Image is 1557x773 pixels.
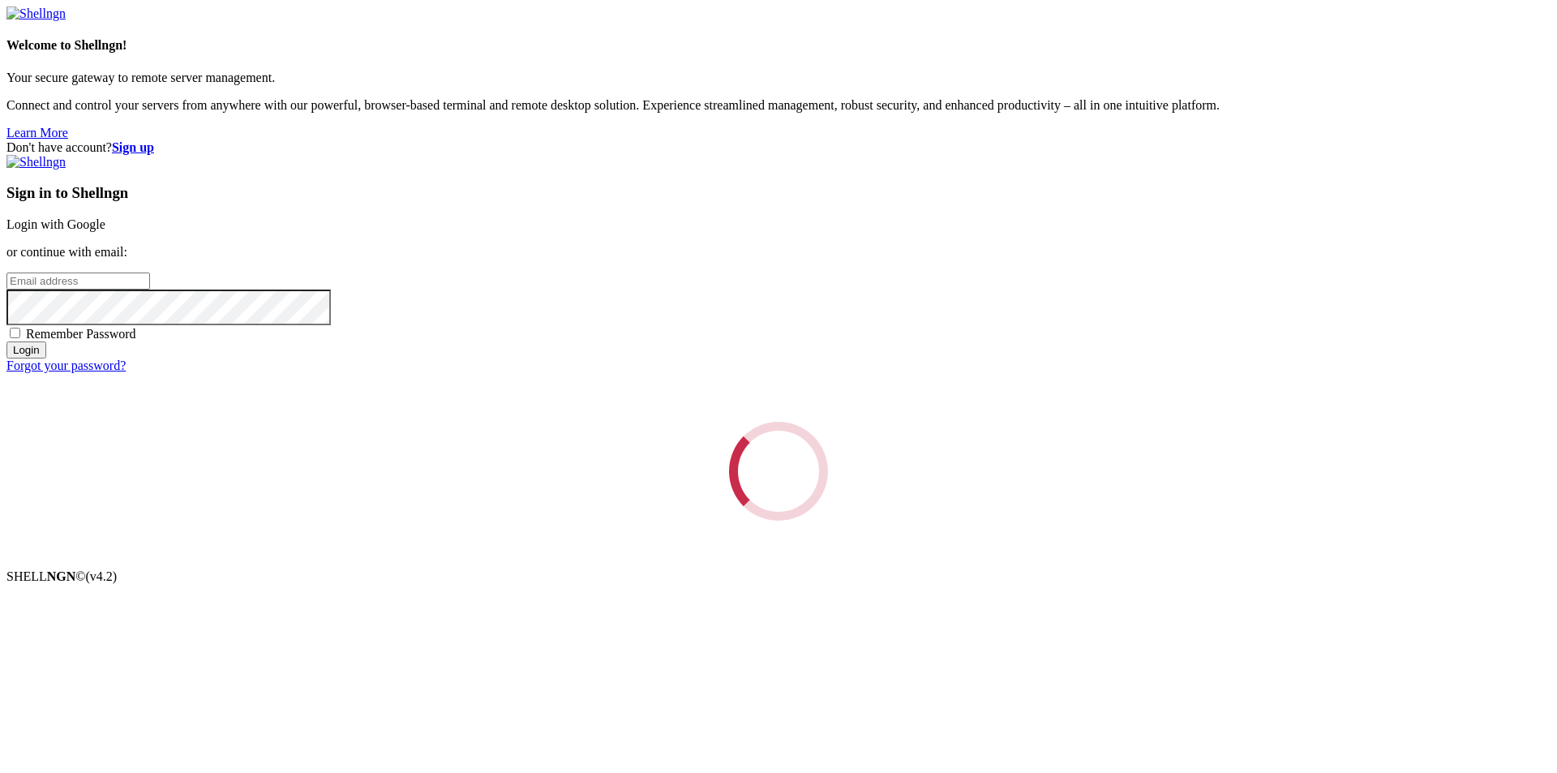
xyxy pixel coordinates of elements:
[6,140,1551,155] div: Don't have account?
[6,569,117,583] span: SHELL ©
[6,217,105,231] a: Login with Google
[6,126,68,140] a: Learn More
[6,38,1551,53] h4: Welcome to Shellngn!
[47,569,76,583] b: NGN
[6,71,1551,85] p: Your secure gateway to remote server management.
[86,569,118,583] span: 4.2.0
[6,359,126,372] a: Forgot your password?
[6,184,1551,202] h3: Sign in to Shellngn
[6,273,150,290] input: Email address
[6,341,46,359] input: Login
[6,6,66,21] img: Shellngn
[6,155,66,170] img: Shellngn
[721,414,837,530] div: Loading...
[26,327,136,341] span: Remember Password
[10,328,20,338] input: Remember Password
[6,98,1551,113] p: Connect and control your servers from anywhere with our powerful, browser-based terminal and remo...
[112,140,154,154] a: Sign up
[6,245,1551,260] p: or continue with email:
